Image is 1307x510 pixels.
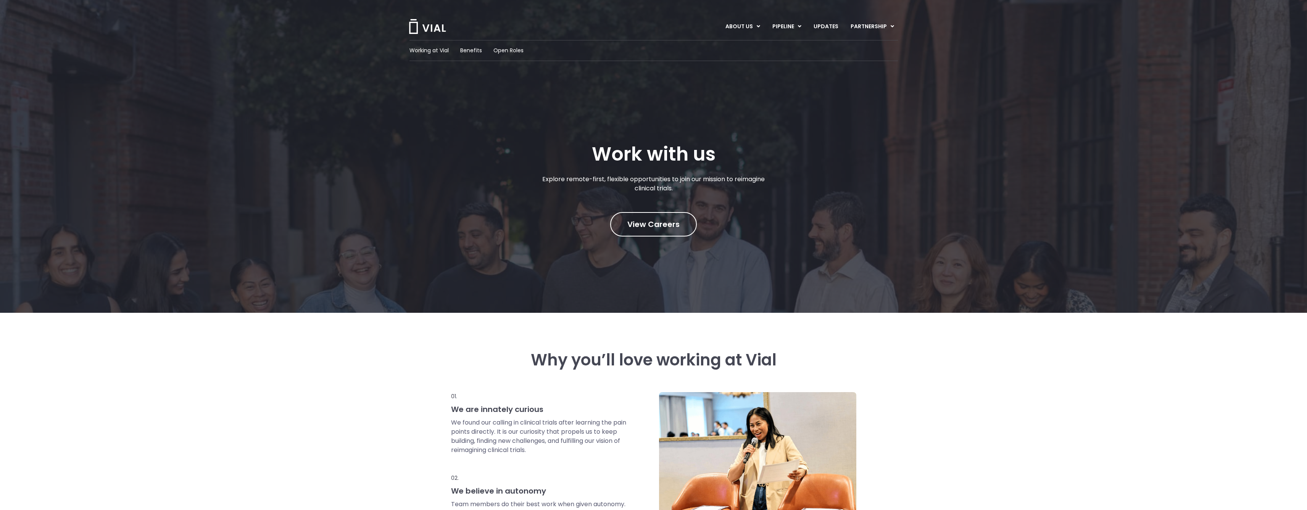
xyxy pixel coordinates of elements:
[766,20,807,33] a: PIPELINEMenu Toggle
[451,392,627,401] p: 01.
[627,219,680,229] span: View Careers
[451,404,627,414] h3: We are innately curious
[534,175,773,193] p: Explore remote-first, flexible opportunities to join our mission to reimagine clinical trials.
[408,19,446,34] img: Vial Logo
[610,212,697,236] a: View Careers
[451,486,627,496] h3: We believe in autonomy
[409,47,449,55] a: Working at Vial
[451,418,627,455] p: We found our calling in clinical trials after learning the pain points directly. It is our curios...
[844,20,900,33] a: PARTNERSHIPMenu Toggle
[493,47,524,55] a: Open Roles
[451,474,627,482] p: 02.
[460,47,482,55] a: Benefits
[807,20,844,33] a: UPDATES
[451,351,856,369] h3: Why you’ll love working at Vial
[592,143,716,165] h1: Work with us
[719,20,766,33] a: ABOUT USMenu Toggle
